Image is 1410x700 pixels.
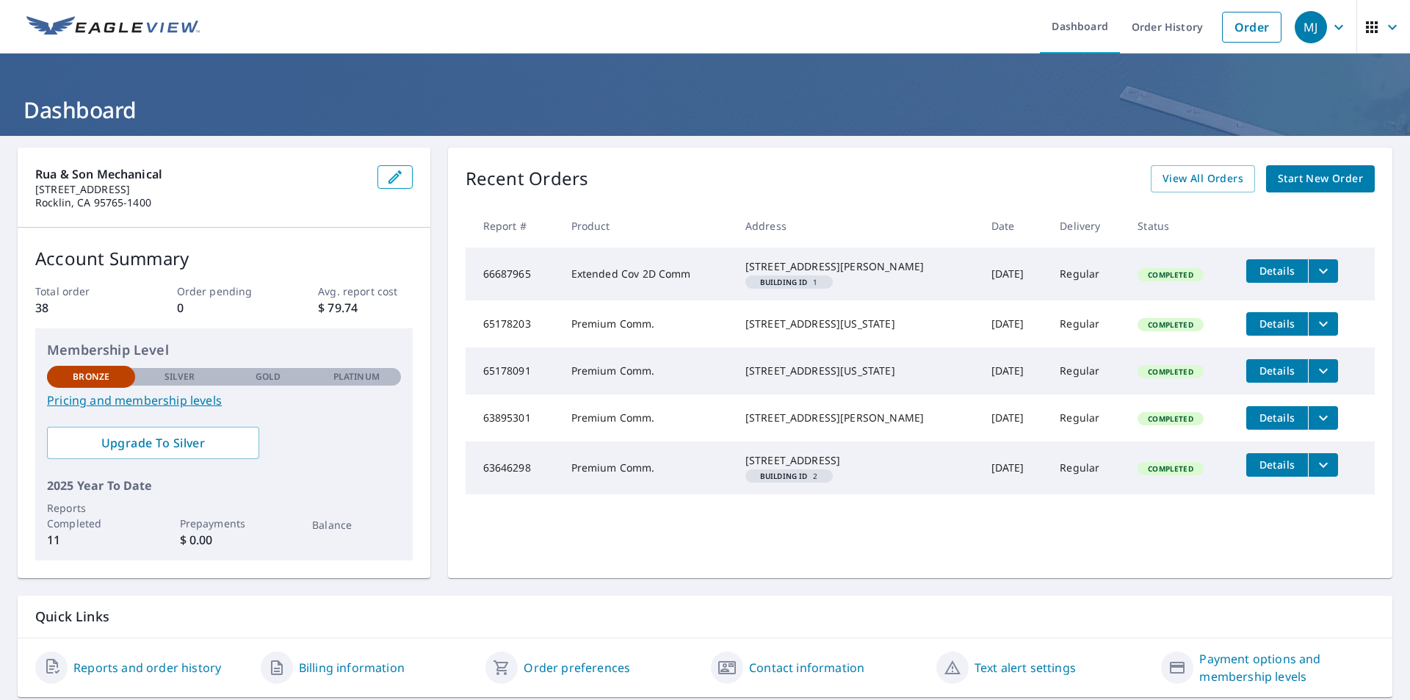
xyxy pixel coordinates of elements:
[1151,165,1255,192] a: View All Orders
[560,394,734,441] td: Premium Comm.
[1048,441,1126,494] td: Regular
[1246,312,1308,336] button: detailsBtn-65178203
[1048,248,1126,300] td: Regular
[1126,204,1234,248] th: Status
[745,411,968,425] div: [STREET_ADDRESS][PERSON_NAME]
[560,300,734,347] td: Premium Comm.
[466,248,560,300] td: 66687965
[318,284,412,299] p: Avg. report cost
[312,517,400,533] p: Balance
[164,370,195,383] p: Silver
[1308,359,1338,383] button: filesDropdownBtn-65178091
[59,435,247,451] span: Upgrade To Silver
[1278,170,1363,188] span: Start New Order
[1048,204,1126,248] th: Delivery
[1255,458,1299,472] span: Details
[980,248,1049,300] td: [DATE]
[745,453,968,468] div: [STREET_ADDRESS]
[560,204,734,248] th: Product
[47,500,135,531] p: Reports Completed
[26,16,200,38] img: EV Logo
[1048,300,1126,347] td: Regular
[18,95,1392,125] h1: Dashboard
[1246,406,1308,430] button: detailsBtn-63895301
[980,300,1049,347] td: [DATE]
[466,347,560,394] td: 65178091
[256,370,281,383] p: Gold
[35,183,366,196] p: [STREET_ADDRESS]
[560,347,734,394] td: Premium Comm.
[745,364,968,378] div: [STREET_ADDRESS][US_STATE]
[47,340,401,360] p: Membership Level
[47,531,135,549] p: 11
[35,196,366,209] p: Rocklin, CA 95765-1400
[1222,12,1281,43] a: Order
[524,659,630,676] a: Order preferences
[1308,259,1338,283] button: filesDropdownBtn-66687965
[180,531,268,549] p: $ 0.00
[560,441,734,494] td: Premium Comm.
[560,248,734,300] td: Extended Cov 2D Comm
[1246,259,1308,283] button: detailsBtn-66687965
[466,441,560,494] td: 63646298
[1255,264,1299,278] span: Details
[180,516,268,531] p: Prepayments
[47,427,259,459] a: Upgrade To Silver
[466,300,560,347] td: 65178203
[980,204,1049,248] th: Date
[745,259,968,274] div: [STREET_ADDRESS][PERSON_NAME]
[1246,453,1308,477] button: detailsBtn-63646298
[466,394,560,441] td: 63895301
[745,317,968,331] div: [STREET_ADDRESS][US_STATE]
[760,278,808,286] em: Building ID
[73,370,109,383] p: Bronze
[1199,650,1375,685] a: Payment options and membership levels
[177,284,271,299] p: Order pending
[47,392,401,409] a: Pricing and membership levels
[1139,414,1201,424] span: Completed
[980,441,1049,494] td: [DATE]
[1048,347,1126,394] td: Regular
[35,245,413,272] p: Account Summary
[1048,394,1126,441] td: Regular
[299,659,405,676] a: Billing information
[466,165,589,192] p: Recent Orders
[751,278,827,286] span: 1
[1139,270,1201,280] span: Completed
[749,659,864,676] a: Contact information
[1139,320,1201,330] span: Completed
[1255,411,1299,425] span: Details
[177,299,271,317] p: 0
[318,299,412,317] p: $ 79.74
[1255,364,1299,378] span: Details
[73,659,221,676] a: Reports and order history
[980,347,1049,394] td: [DATE]
[333,370,380,383] p: Platinum
[1295,11,1327,43] div: MJ
[980,394,1049,441] td: [DATE]
[760,472,808,480] em: Building ID
[466,204,560,248] th: Report #
[1139,463,1201,474] span: Completed
[1246,359,1308,383] button: detailsBtn-65178091
[1308,453,1338,477] button: filesDropdownBtn-63646298
[1266,165,1375,192] a: Start New Order
[734,204,980,248] th: Address
[1163,170,1243,188] span: View All Orders
[1139,367,1201,377] span: Completed
[751,472,827,480] span: 2
[35,284,129,299] p: Total order
[975,659,1076,676] a: Text alert settings
[47,477,401,494] p: 2025 Year To Date
[35,299,129,317] p: 38
[1308,406,1338,430] button: filesDropdownBtn-63895301
[35,607,1375,626] p: Quick Links
[35,165,366,183] p: Rua & Son Mechanical
[1308,312,1338,336] button: filesDropdownBtn-65178203
[1255,317,1299,331] span: Details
